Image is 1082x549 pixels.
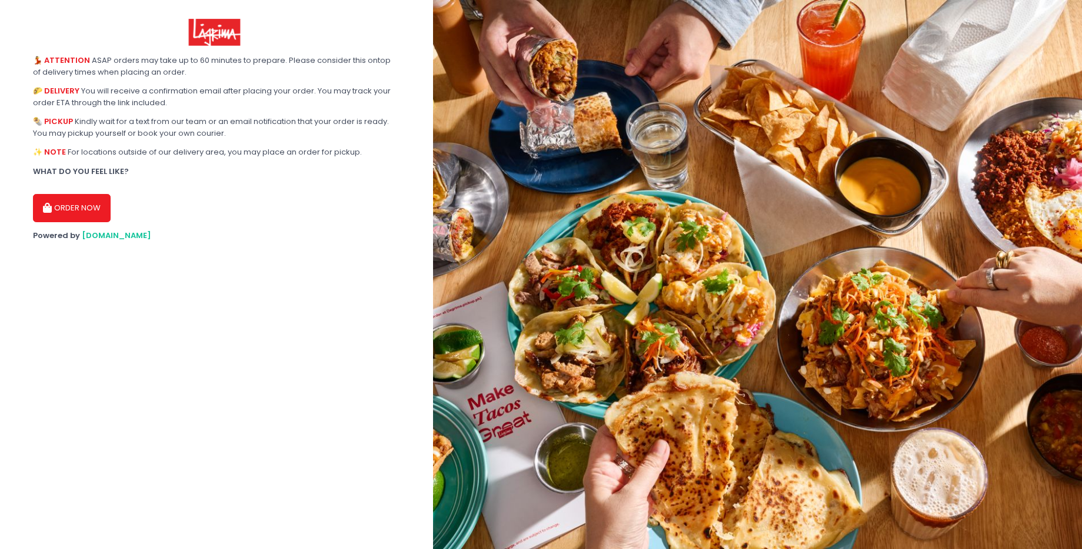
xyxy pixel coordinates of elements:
[33,116,73,127] b: 🌯 PICKUP
[33,116,400,139] div: Kindly wait for a text from our team or an email notification that your order is ready. You may p...
[33,55,90,66] b: 💃 ATTENTION
[187,18,242,47] img: Lagrima
[33,85,79,96] b: 🌮 DELIVERY
[33,166,400,178] div: WHAT DO YOU FEEL LIKE?
[33,194,111,222] button: ORDER NOW
[33,146,66,158] b: ✨ NOTE
[33,146,400,158] div: For locations outside of our delivery area, you may place an order for pickup.
[33,85,400,108] div: You will receive a confirmation email after placing your order. You may track your order ETA thro...
[33,230,400,242] div: Powered by
[82,230,151,241] a: [DOMAIN_NAME]
[33,55,400,78] div: ASAP orders may take up to 60 minutes to prepare. Please consider this ontop of delivery times wh...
